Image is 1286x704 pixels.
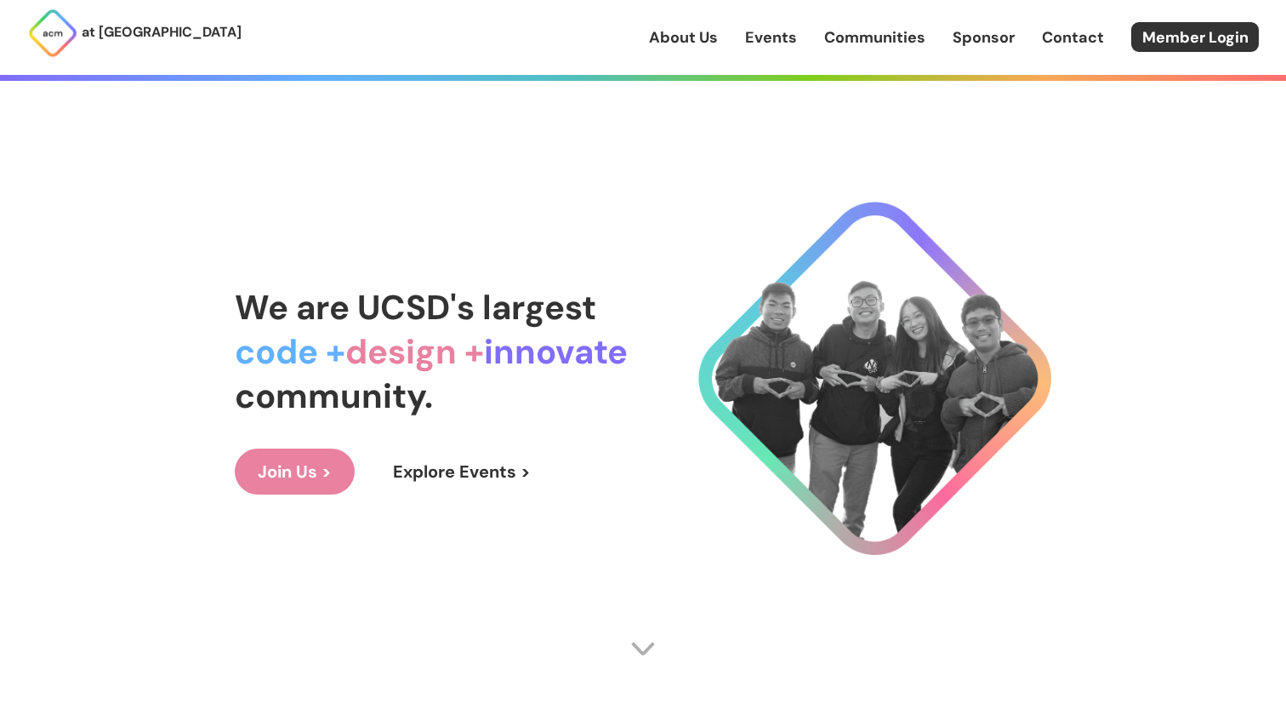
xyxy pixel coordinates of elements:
[235,374,433,418] span: community.
[82,21,242,43] p: at [GEOGRAPHIC_DATA]
[27,8,242,59] a: at [GEOGRAPHIC_DATA]
[649,26,718,49] a: About Us
[1042,26,1104,49] a: Contact
[484,329,628,374] span: innovate
[235,329,345,374] span: code +
[27,8,78,59] img: ACM Logo
[235,449,355,495] a: Join Us >
[698,202,1051,555] img: Cool Logo
[235,285,596,329] span: We are UCSD's largest
[345,329,484,374] span: design +
[1131,22,1259,52] a: Member Login
[745,26,797,49] a: Events
[953,26,1015,49] a: Sponsor
[370,449,554,495] a: Explore Events >
[630,636,656,661] img: Scroll Arrow
[824,26,925,49] a: Communities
